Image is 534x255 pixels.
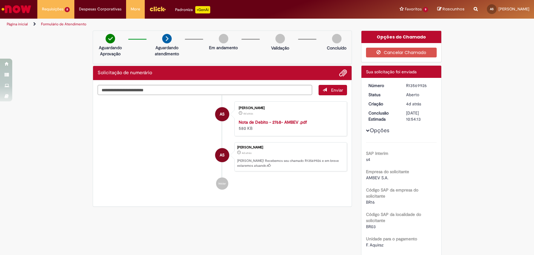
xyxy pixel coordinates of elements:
img: click_logo_yellow_360x200.png [149,4,166,13]
a: Rascunhos [437,6,465,12]
a: Nota de Debito - 2768- AMBEV .pdf [239,119,307,125]
span: More [131,6,140,12]
span: Requisições [42,6,63,12]
div: [PERSON_NAME] [239,106,341,110]
div: Ana Davila Costa Dos Santos [215,107,229,121]
span: AS [490,7,494,11]
span: [PERSON_NAME] [499,6,529,12]
span: BR16 [366,199,375,205]
p: +GenAi [195,6,210,13]
p: Concluído [327,45,346,51]
div: [PERSON_NAME] [237,146,344,149]
span: Favoritos [405,6,422,12]
textarea: Digite sua mensagem aqui... [98,85,312,95]
div: Padroniza [175,6,210,13]
b: Código SAP da empresa do solicitante [366,187,418,199]
h2: Solicitação de numerário Histórico de tíquete [98,70,152,76]
button: Cancelar Chamado [366,48,437,57]
div: 26/09/2025 10:54:08 [406,101,435,107]
span: Rascunhos [443,6,465,12]
li: Ana Davila Costa Dos Santos [98,142,347,172]
p: Validação [271,45,289,51]
span: 9 [423,7,428,12]
a: Página inicial [7,22,28,27]
b: SAP Interim [366,151,388,156]
span: 4d atrás [242,151,252,155]
span: Despesas Corporativas [79,6,121,12]
span: s4 [366,157,370,162]
time: 26/09/2025 10:54:04 [243,112,253,115]
img: ServiceNow [1,3,32,15]
dt: Status [364,92,401,98]
div: Opções do Chamado [361,31,441,43]
dt: Conclusão Estimada [364,110,401,122]
span: AMBEV S.A. [366,175,388,180]
div: R13569926 [406,82,435,89]
img: img-circle-grey.png [219,34,228,43]
b: Empresa do solicitante [366,169,409,174]
time: 26/09/2025 10:54:08 [242,151,252,155]
div: Aberto [406,92,435,98]
ul: Trilhas de página [5,19,351,30]
time: 26/09/2025 10:54:08 [406,101,421,107]
button: Adicionar anexos [339,69,347,77]
div: Ana Davila Costa Dos Santos [215,148,229,162]
span: BR03 [366,224,376,229]
b: Código SAP da localidade do solicitante [366,212,421,223]
div: [DATE] 10:54:13 [406,110,435,122]
p: Aguardando atendimento [152,45,182,57]
span: F. Aquiraz [366,242,383,248]
img: check-circle-green.png [106,34,115,43]
span: Sua solicitação foi enviada [366,69,416,75]
img: img-circle-grey.png [332,34,342,43]
a: Formulário de Atendimento [41,22,86,27]
img: img-circle-grey.png [275,34,285,43]
p: Em andamento [209,45,238,51]
dt: Criação [364,101,401,107]
span: Enviar [331,87,343,93]
ul: Histórico de tíquete [98,95,347,196]
button: Enviar [319,85,347,95]
p: Aguardando Aprovação [95,45,125,57]
dt: Número [364,82,401,89]
span: 4d atrás [406,101,421,107]
span: AS [220,107,225,122]
p: [PERSON_NAME]! Recebemos seu chamado R13569926 e em breve estaremos atuando. [237,158,344,168]
span: AS [220,148,225,162]
span: 4d atrás [243,112,253,115]
img: arrow-next.png [162,34,172,43]
b: Unidade para o pagamento [366,236,417,242]
div: 580 KB [239,119,341,131]
span: 8 [65,7,70,12]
